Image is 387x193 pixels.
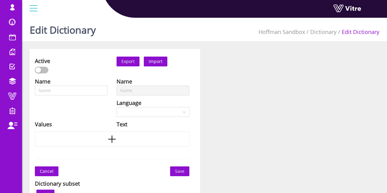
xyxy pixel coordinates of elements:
button: Export [117,57,140,66]
div: Name [117,77,132,86]
a: Dictionary [310,28,337,35]
input: Name [117,86,189,95]
button: Cancel [35,166,58,176]
div: Text [117,120,127,128]
span: Import [149,58,162,64]
div: Name [35,77,50,86]
div: Dictionary subset [35,179,80,188]
li: Edit Dictionary [337,28,379,36]
div: Values [35,120,52,128]
span: Cancel [40,168,54,175]
button: Save [170,166,189,176]
div: Active [35,57,50,65]
div: Language [117,98,141,107]
h1: Edit Dictionary [30,15,96,41]
input: Name [35,86,107,95]
span: plus [107,135,117,144]
a: Hoffman Sandbox [259,28,305,35]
